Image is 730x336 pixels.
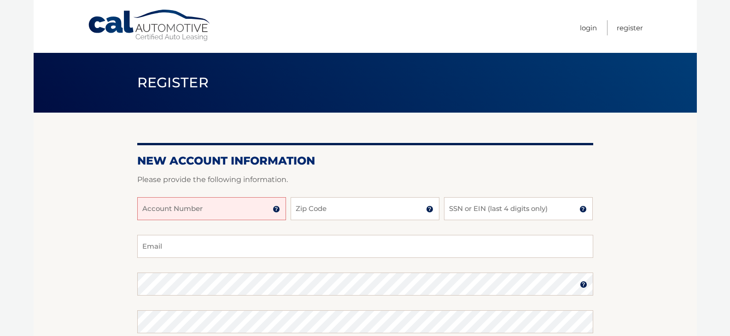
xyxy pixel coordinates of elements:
[617,20,643,35] a: Register
[579,205,587,213] img: tooltip.svg
[273,205,280,213] img: tooltip.svg
[291,197,439,220] input: Zip Code
[444,197,593,220] input: SSN or EIN (last 4 digits only)
[88,9,212,42] a: Cal Automotive
[137,197,286,220] input: Account Number
[137,173,593,186] p: Please provide the following information.
[580,281,587,288] img: tooltip.svg
[137,235,593,258] input: Email
[137,154,593,168] h2: New Account Information
[580,20,597,35] a: Login
[426,205,433,213] img: tooltip.svg
[137,74,209,91] span: Register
